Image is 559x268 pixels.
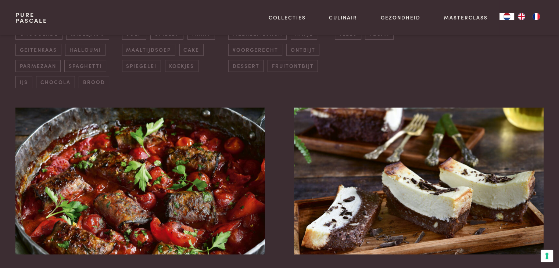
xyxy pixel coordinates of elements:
[499,13,514,20] div: Language
[15,108,265,254] img: Aubergine-gehaktrolletjes in tomatensaus
[122,44,175,56] span: maaltijdsoep
[165,60,198,72] span: koekjes
[15,76,32,88] span: ijs
[15,44,61,56] span: geitenkaas
[499,13,544,20] aside: Language selected: Nederlands
[79,76,109,88] span: brood
[514,13,544,20] ul: Language list
[64,60,106,72] span: spaghetti
[228,44,282,56] span: voorgerecht
[294,108,543,254] img: Brownie-cheesecake
[65,44,105,56] span: halloumi
[286,44,319,56] span: ontbijt
[329,14,357,21] a: Culinair
[499,13,514,20] a: NL
[228,60,264,72] span: dessert
[268,60,318,72] span: fruitontbijt
[15,12,47,23] a: PurePascale
[179,44,204,56] span: cake
[122,60,161,72] span: spiegelei
[381,14,420,21] a: Gezondheid
[15,60,60,72] span: parmezaan
[36,76,75,88] span: chocola
[514,13,529,20] a: EN
[444,14,488,21] a: Masterclass
[269,14,306,21] a: Collecties
[529,13,544,20] a: FR
[541,250,553,262] button: Uw voorkeuren voor toestemming voor trackingtechnologieën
